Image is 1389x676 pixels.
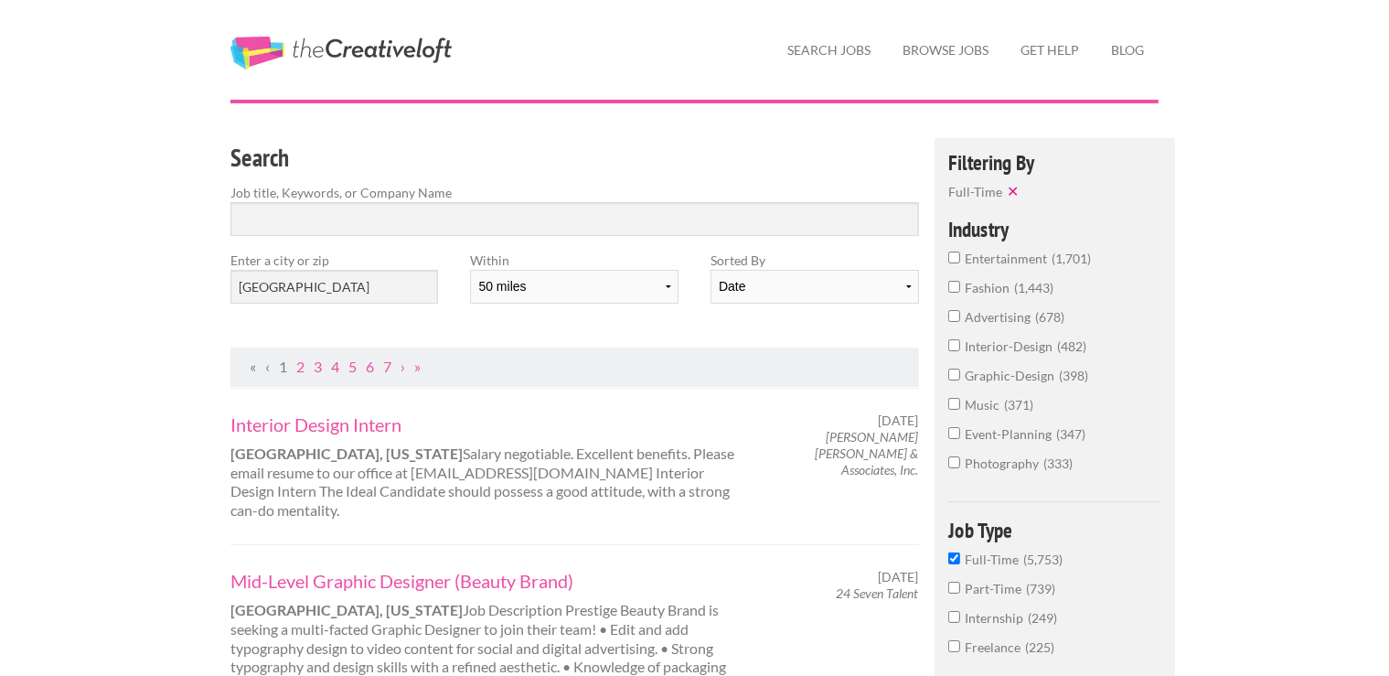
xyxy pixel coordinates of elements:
em: 24 Seven Talent [837,585,919,601]
h4: Industry [948,219,1161,240]
div: Salary negotiable. Excellent benefits. Please email resume to our office at [EMAIL_ADDRESS][DOMAI... [215,413,755,520]
a: Interior Design Intern [230,413,739,436]
span: [DATE] [879,413,919,429]
a: Page 6 [366,358,374,375]
strong: [GEOGRAPHIC_DATA], [US_STATE] [230,601,463,618]
span: 347 [1056,426,1085,442]
span: fashion [965,280,1014,295]
a: Page 3 [314,358,322,375]
input: music371 [948,398,960,410]
a: Browse Jobs [888,29,1003,71]
span: entertainment [965,251,1052,266]
input: Search [230,202,919,236]
input: advertising678 [948,310,960,322]
span: Freelance [965,639,1025,655]
input: Full-Time5,753 [948,553,960,564]
input: Part-Time739 [948,582,960,594]
h4: Job Type [948,520,1161,541]
label: Enter a city or zip [230,251,438,270]
a: Page 5 [348,358,357,375]
a: Search Jobs [773,29,885,71]
span: 482 [1057,338,1086,354]
select: Sort results by [711,270,918,304]
span: 333 [1043,456,1073,471]
span: Full-Time [948,184,1002,199]
span: 371 [1004,397,1033,413]
span: 1,443 [1014,280,1053,295]
button: ✕ [1002,182,1028,200]
label: Sorted By [711,251,918,270]
span: graphic-design [965,368,1059,383]
a: Page 1 [279,358,287,375]
span: event-planning [965,426,1056,442]
label: Within [470,251,678,270]
h4: Filtering By [948,152,1161,173]
em: [PERSON_NAME] [PERSON_NAME] & Associates, Inc. [816,429,919,477]
span: 249 [1028,610,1057,626]
a: Page 7 [383,358,391,375]
a: Get Help [1006,29,1094,71]
input: graphic-design398 [948,369,960,381]
span: 5,753 [1023,552,1063,567]
h3: Search [230,141,919,176]
span: Full-Time [965,552,1023,567]
span: First Page [250,358,256,375]
input: event-planning347 [948,427,960,439]
a: The Creative Loft [230,37,452,70]
span: 678 [1035,309,1064,325]
a: Blog [1096,29,1159,71]
span: Internship [965,610,1028,626]
a: Last Page, Page 576 [414,358,421,375]
span: advertising [965,309,1035,325]
span: photography [965,456,1043,471]
span: Part-Time [965,581,1026,596]
span: [DATE] [879,569,919,585]
span: 398 [1059,368,1088,383]
input: Internship249 [948,611,960,623]
span: Previous Page [265,358,270,375]
input: entertainment1,701 [948,252,960,263]
span: 225 [1025,639,1054,655]
input: fashion1,443 [948,281,960,293]
input: Freelance225 [948,640,960,652]
span: music [965,397,1004,413]
a: Mid-Level Graphic Designer (Beauty Brand) [230,569,739,593]
span: 1,701 [1052,251,1091,266]
input: photography333 [948,456,960,468]
span: interior-design [965,338,1057,354]
input: interior-design482 [948,339,960,351]
strong: [GEOGRAPHIC_DATA], [US_STATE] [230,445,463,462]
a: Next Page [401,358,405,375]
label: Job title, Keywords, or Company Name [230,183,919,202]
a: Page 2 [296,358,305,375]
a: Page 4 [331,358,339,375]
span: 739 [1026,581,1055,596]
